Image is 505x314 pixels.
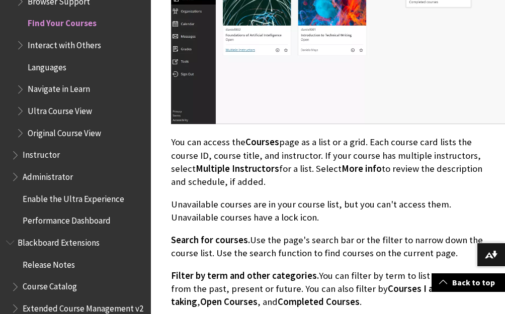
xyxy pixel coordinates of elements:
[28,125,101,138] span: Original Course View
[171,234,485,260] p: Use the page's search bar or the filter to narrow down the course list. Use the search function t...
[171,198,485,224] p: Unavailable courses are in your course list, but you can't access them. Unavailable courses have ...
[28,102,92,116] span: Ultra Course View
[23,256,75,270] span: Release Notes
[23,213,111,226] span: Performance Dashboard
[23,278,77,292] span: Course Catalog
[200,296,258,307] span: Open Courses
[171,269,485,309] p: You can filter by term to list courses from the past, present or future. You can also filter by ,...
[28,37,101,50] span: Interact with Others
[28,81,90,94] span: Navigate in Learn
[18,234,100,248] span: Blackboard Extensions
[171,234,250,246] span: Search for courses.
[245,136,279,148] span: Courses
[23,300,143,313] span: Extended Course Management v2
[196,163,279,174] span: Multiple Instructors
[171,270,319,281] span: Filter by term and other categories.
[28,59,66,72] span: Languages
[278,296,360,307] span: Completed Courses
[23,190,124,204] span: Enable the Ultra Experience
[342,163,382,174] span: More info
[28,15,97,29] span: Find Your Courses
[432,273,505,292] a: Back to top
[171,136,485,188] p: You can access the page as a list or a grid. Each course card lists the course ID, course title, ...
[23,147,60,160] span: Instructor
[23,168,73,182] span: Administrator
